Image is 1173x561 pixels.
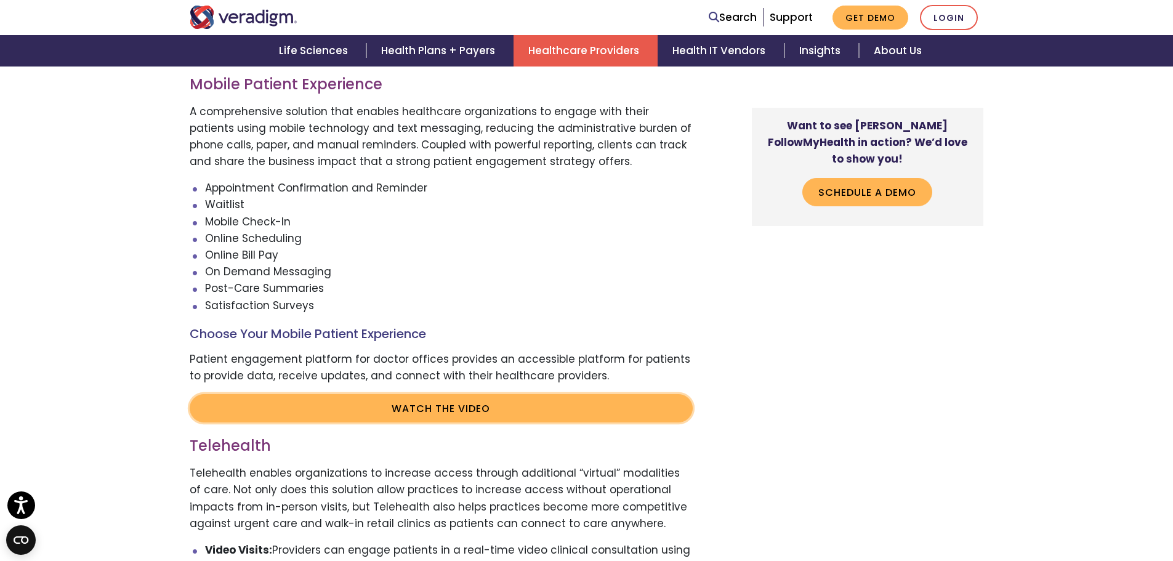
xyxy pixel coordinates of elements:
[784,35,859,67] a: Insights
[205,297,693,314] li: Satisfaction Surveys
[205,196,693,213] li: Waitlist
[768,118,967,166] strong: Want to see [PERSON_NAME] FollowMyHealth in action? We’d love to show you!
[190,394,693,422] a: Watch the video
[514,35,658,67] a: Healthcare Providers
[190,465,693,532] p: Telehealth enables organizations to increase access through additional “virtual” modalities of ca...
[859,35,937,67] a: About Us
[205,247,693,264] li: Online Bill Pay
[709,9,757,26] a: Search
[658,35,784,67] a: Health IT Vendors
[190,6,297,29] img: Veradigm logo
[190,76,693,94] h3: Mobile Patient Experience
[205,214,693,230] li: Mobile Check-In
[205,264,693,280] li: On Demand Messaging
[205,280,693,297] li: Post-Care Summaries
[770,10,813,25] a: Support
[937,472,1158,546] iframe: Drift Chat Widget
[190,103,693,171] p: A comprehensive solution that enables healthcare organizations to engage with their patients usin...
[205,543,272,557] strong: Video Visits:
[6,525,36,555] button: Open CMP widget
[190,326,693,341] h4: Choose Your Mobile Patient Experience
[190,351,693,384] p: Patient engagement platform for doctor offices provides an accessible platform for patients to pr...
[366,35,514,67] a: Health Plans + Payers
[832,6,908,30] a: Get Demo
[205,180,693,196] li: Appointment Confirmation and Reminder
[190,437,693,455] h3: Telehealth
[802,178,932,206] a: Schedule a Demo
[920,5,978,30] a: Login
[264,35,366,67] a: Life Sciences
[205,230,693,247] li: Online Scheduling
